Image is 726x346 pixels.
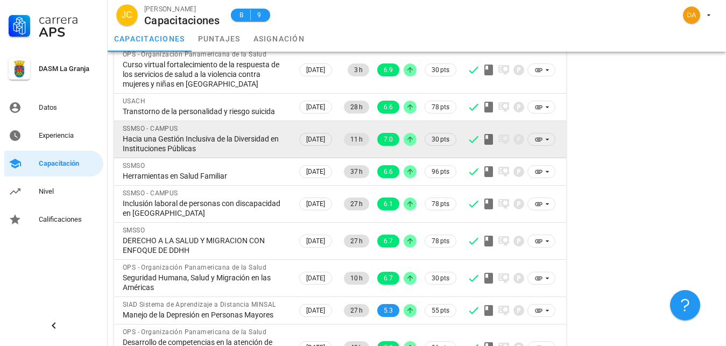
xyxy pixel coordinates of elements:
[123,171,288,181] div: Herramientas en Salud Familiar
[432,305,449,316] span: 55 pts
[123,301,276,308] span: SIAD Sistema de Aprendizaje a Distancia MINSAL
[4,123,103,149] a: Experiencia
[306,305,325,316] span: [DATE]
[432,199,449,209] span: 78 pts
[39,103,99,112] div: Datos
[123,51,266,58] span: OPS - Organización Panamericana de la Salud
[123,134,288,153] div: Hacia una Gestión Inclusiva de la Diversidad en Instituciones Públicas
[306,235,325,247] span: [DATE]
[237,10,246,20] span: B
[432,236,449,246] span: 78 pts
[123,162,145,170] span: SSMSO
[432,65,449,75] span: 30 pts
[350,165,363,178] span: 37 h
[432,102,449,112] span: 78 pts
[192,26,247,52] a: puntajes
[384,101,393,114] span: 6.6
[123,264,266,271] span: OPS - Organización Panamericana de la Salud
[39,65,99,73] div: DASM La Granja
[123,189,178,197] span: SSMSO - CAMPUS
[39,26,99,39] div: APS
[350,101,363,114] span: 28 h
[306,166,325,178] span: [DATE]
[122,4,132,26] span: JC
[350,272,363,285] span: 10 h
[384,133,393,146] span: 7.0
[123,273,288,292] div: Seguridad Humana, Salud y Migración en las Américas
[350,133,363,146] span: 11 h
[350,197,363,210] span: 27 h
[39,13,99,26] div: Carrera
[350,304,363,317] span: 27 h
[432,166,449,177] span: 96 pts
[123,125,178,132] span: SSMSO - CAMPUS
[306,64,325,76] span: [DATE]
[123,60,288,89] div: Curso virtual fortalecimiento de la respuesta de los servicios de salud a la violencia contra muj...
[39,215,99,224] div: Calificaciones
[432,273,449,284] span: 30 pts
[384,165,393,178] span: 6.6
[255,10,264,20] span: 9
[432,134,449,145] span: 30 pts
[123,107,288,116] div: Transtorno de la personalidad y riesgo suicida
[306,272,325,284] span: [DATE]
[384,304,393,317] span: 5.3
[39,187,99,196] div: Nivel
[4,207,103,232] a: Calificaciones
[39,131,99,140] div: Experiencia
[384,272,393,285] span: 6.7
[123,310,288,320] div: Manejo de la Depresión en Personas Mayores
[144,4,220,15] div: [PERSON_NAME]
[350,235,363,248] span: 27 h
[4,179,103,204] a: Nivel
[4,95,103,121] a: Datos
[384,197,393,210] span: 6.1
[144,15,220,26] div: Capacitaciones
[123,236,288,255] div: DERECHO A LA SALUD Y MIGRACION CON ENFOQUE DE DDHH
[108,26,192,52] a: capacitaciones
[123,199,288,218] div: Inclusión laboral de personas con discapacidad en [GEOGRAPHIC_DATA]
[123,328,266,336] span: OPS - Organización Panamericana de la Salud
[116,4,138,26] div: avatar
[247,26,312,52] a: asignación
[683,6,700,24] div: avatar
[306,133,325,145] span: [DATE]
[384,235,393,248] span: 6.7
[354,63,363,76] span: 3 h
[306,101,325,113] span: [DATE]
[123,97,145,105] span: USACH
[39,159,99,168] div: Capacitación
[384,63,393,76] span: 6.9
[306,198,325,210] span: [DATE]
[123,227,145,234] span: SMSSO
[4,151,103,176] a: Capacitación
